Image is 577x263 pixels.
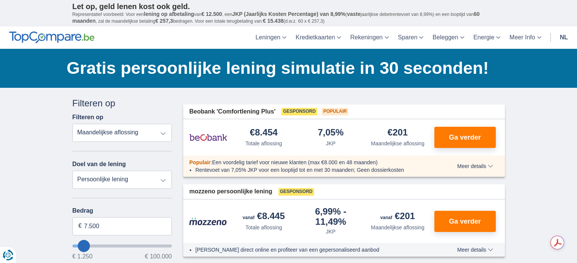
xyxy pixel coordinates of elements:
[72,97,172,110] div: Filteren op
[291,26,346,49] a: Kredietkaarten
[201,11,222,17] span: € 12.500
[189,217,227,226] img: product.pl.alt Mozzeno
[380,212,415,222] div: €201
[263,18,284,24] span: € 15.438
[371,224,424,231] div: Maandelijkse aflossing
[250,128,278,138] div: €8.454
[212,159,378,165] span: Een voordelig tarief voor nieuwe klanten (max €8.000 en 48 maanden)
[243,212,285,222] div: €8.445
[72,114,104,121] label: Filteren op
[371,140,424,147] div: Maandelijkse aflossing
[79,222,82,230] span: €
[393,26,428,49] a: Sparen
[72,244,172,247] input: wantToBorrow
[326,228,336,235] div: JKP
[72,161,126,168] label: Doel van de lening
[232,11,346,17] span: JKP (Jaarlijks Kosten Percentage) van 8,99%
[144,11,194,17] span: lening op afbetaling
[322,108,348,115] span: Populair
[189,128,227,147] img: product.pl.alt Beobank
[326,140,336,147] div: JKP
[155,18,173,24] span: € 257,3
[457,163,493,169] span: Meer details
[449,218,481,225] span: Ga verder
[72,11,505,25] p: Representatief voorbeeld: Voor een van , een ( jaarlijkse debetrentevoet van 8,99%) en een loopti...
[189,159,211,165] span: Populair
[145,254,172,260] span: € 100.000
[347,11,361,17] span: vaste
[449,134,481,141] span: Ga verder
[245,140,282,147] div: Totale aflossing
[9,31,94,44] img: TopCompare
[72,11,480,24] span: 60 maanden
[189,187,272,196] span: mozzeno persoonlijke lening
[318,128,344,138] div: 7,05%
[72,207,172,214] label: Bedrag
[469,26,505,49] a: Energie
[251,26,291,49] a: Leningen
[505,26,546,49] a: Meer Info
[388,128,408,138] div: €201
[434,211,496,232] button: Ga verder
[457,247,493,252] span: Meer details
[281,108,317,115] span: Gesponsord
[183,159,436,166] div: :
[555,26,572,49] a: nl
[245,224,282,231] div: Totale aflossing
[278,188,314,196] span: Gesponsord
[451,163,498,169] button: Meer details
[189,107,275,116] span: Beobank 'Comfortlening Plus'
[346,26,393,49] a: Rekeningen
[300,207,362,226] div: 6,99%
[195,246,429,254] li: [PERSON_NAME] direct online en profiteer van een gepersonaliseerd aanbod
[72,2,505,11] p: Let op, geld lenen kost ook geld.
[67,56,505,80] h1: Gratis persoonlijke lening simulatie in 30 seconden!
[451,247,498,253] button: Meer details
[434,127,496,148] button: Ga verder
[428,26,469,49] a: Beleggen
[195,166,429,174] li: Rentevoet van 7,05% JKP voor een looptijd tot en met 30 maanden; Geen dossierkosten
[72,254,93,260] span: € 1.250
